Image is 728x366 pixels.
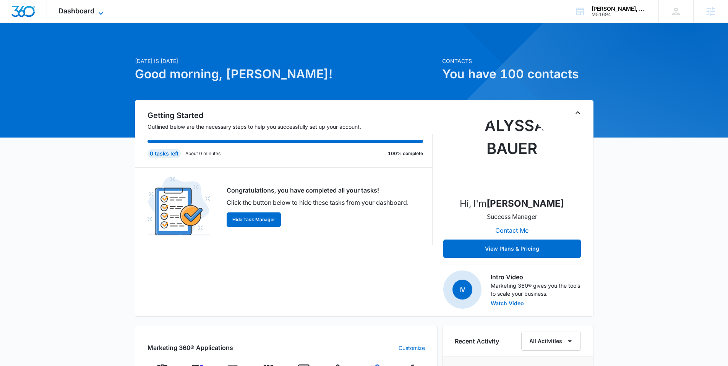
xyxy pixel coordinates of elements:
[388,150,423,157] p: 100% complete
[148,149,181,158] div: 0 tasks left
[491,282,581,298] p: Marketing 360® gives you the tools to scale your business.
[452,280,472,300] span: IV
[185,150,221,157] p: About 0 minutes
[148,123,433,131] p: Outlined below are the necessary steps to help you successfully set up your account.
[460,197,564,211] p: Hi, I'm
[573,108,582,117] button: Toggle Collapse
[227,212,281,227] button: Hide Task Manager
[227,198,409,207] p: Click the button below to hide these tasks from your dashboard.
[135,65,438,83] h1: Good morning, [PERSON_NAME]!
[521,332,581,351] button: All Activities
[148,110,433,121] h2: Getting Started
[486,198,564,209] strong: [PERSON_NAME]
[455,337,499,346] h6: Recent Activity
[442,65,593,83] h1: You have 100 contacts
[487,212,537,221] p: Success Manager
[491,301,524,306] button: Watch Video
[399,344,425,352] a: Customize
[488,221,536,240] button: Contact Me
[442,57,593,65] p: Contacts
[135,57,438,65] p: [DATE] is [DATE]
[592,6,647,12] div: account name
[227,186,409,195] p: Congratulations, you have completed all your tasks!
[443,240,581,258] button: View Plans & Pricing
[148,343,233,352] h2: Marketing 360® Applications
[592,12,647,17] div: account id
[491,272,581,282] h3: Intro Video
[58,7,94,15] span: Dashboard
[474,114,550,191] img: Alyssa Bauer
